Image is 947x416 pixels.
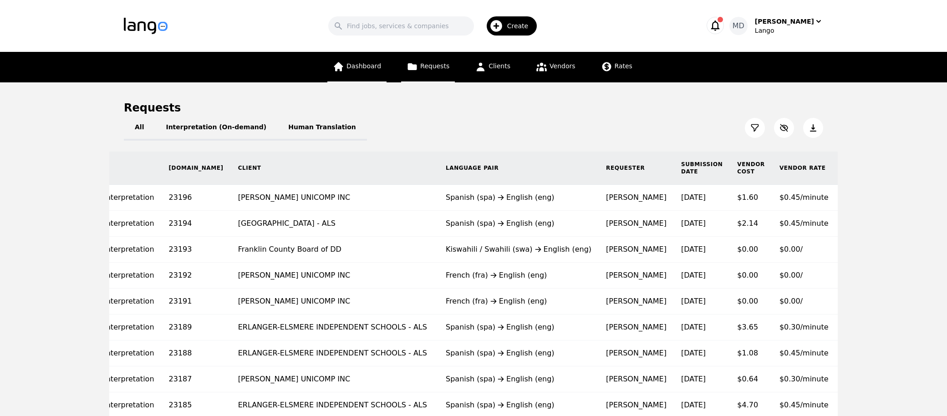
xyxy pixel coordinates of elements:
input: Find jobs, services & companies [328,16,474,36]
th: Requester [599,152,674,185]
button: Filter [745,118,765,138]
div: Lango [755,26,823,35]
div: Spanish (spa) English (eng) [446,218,591,229]
td: [PERSON_NAME] [599,289,674,315]
th: Submission Date [674,152,730,185]
a: Rates [596,52,638,82]
span: $0.45/minute [779,401,829,409]
th: Vendor Rate [772,152,836,185]
td: $0.00 [730,263,772,289]
a: Dashboard [327,52,387,82]
td: [PERSON_NAME] [599,211,674,237]
img: Logo [124,18,168,34]
th: Language Pair [438,152,599,185]
td: 23196 [162,185,231,211]
td: [PERSON_NAME] [599,315,674,340]
div: Spanish (spa) English (eng) [446,400,591,411]
td: Franklin County Board of DD [231,237,438,263]
td: $0.00 [730,237,772,263]
span: Clients [489,62,510,70]
a: Requests [401,52,455,82]
time: [DATE] [681,401,706,409]
button: Create [474,13,543,39]
button: Interpretation (On-demand) [155,115,277,141]
td: [PERSON_NAME] [599,237,674,263]
a: Vendors [530,52,580,82]
time: [DATE] [681,219,706,228]
div: Spanish (spa) English (eng) [446,374,591,385]
td: [PERSON_NAME] [599,366,674,392]
span: $0.45/minute [779,349,829,357]
button: Human Translation [277,115,367,141]
a: Clients [469,52,516,82]
div: Spanish (spa) English (eng) [446,192,591,203]
button: Export Jobs [803,118,823,138]
div: Spanish (spa) English (eng) [446,348,591,359]
button: MD[PERSON_NAME]Lango [729,17,823,35]
td: $0.00 [730,289,772,315]
td: 23189 [162,315,231,340]
div: [PERSON_NAME] [755,17,814,26]
td: $3.65 [730,315,772,340]
div: Spanish (spa) English (eng) [446,322,591,333]
span: $0.30/minute [779,323,829,331]
td: ERLANGER-ELSMERE INDEPENDENT SCHOOLS - ALS [231,340,438,366]
td: [PERSON_NAME] [599,263,674,289]
time: [DATE] [681,297,706,305]
td: 23194 [162,211,231,237]
time: [DATE] [681,193,706,202]
div: Kiswahili / Swahili (swa) English (eng) [446,244,591,255]
time: [DATE] [681,245,706,254]
td: 23192 [162,263,231,289]
span: Create [507,21,535,30]
time: [DATE] [681,271,706,279]
td: $1.08 [730,340,772,366]
td: [PERSON_NAME] [599,340,674,366]
time: [DATE] [681,323,706,331]
span: MD [733,20,744,31]
span: $0.00/ [779,297,803,305]
div: French (fra) English (eng) [446,296,591,307]
td: $0.64 [730,366,772,392]
td: [PERSON_NAME] UNICOMP INC [231,185,438,211]
time: [DATE] [681,375,706,383]
td: 23193 [162,237,231,263]
th: Client [231,152,438,185]
td: [PERSON_NAME] UNICOMP INC [231,263,438,289]
span: Requests [420,62,449,70]
span: $0.00/ [779,271,803,279]
td: $1.60 [730,185,772,211]
button: Customize Column View [774,118,794,138]
h1: Requests [124,101,181,115]
td: 23187 [162,366,231,392]
span: Vendors [550,62,575,70]
span: Dashboard [346,62,381,70]
td: 23188 [162,340,231,366]
td: $2.14 [730,211,772,237]
time: [DATE] [681,349,706,357]
span: $0.45/minute [779,219,829,228]
td: [PERSON_NAME] UNICOMP INC [231,366,438,392]
th: [DOMAIN_NAME] [162,152,231,185]
span: $0.00/ [779,245,803,254]
span: $0.30/minute [779,375,829,383]
div: French (fra) English (eng) [446,270,591,281]
th: Status [836,152,905,185]
td: [GEOGRAPHIC_DATA] - ALS [231,211,438,237]
span: Rates [615,62,632,70]
button: All [124,115,155,141]
td: 23191 [162,289,231,315]
td: [PERSON_NAME] UNICOMP INC [231,289,438,315]
td: [PERSON_NAME] [599,185,674,211]
th: Vendor Cost [730,152,772,185]
td: ERLANGER-ELSMERE INDEPENDENT SCHOOLS - ALS [231,315,438,340]
span: $0.45/minute [779,193,829,202]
